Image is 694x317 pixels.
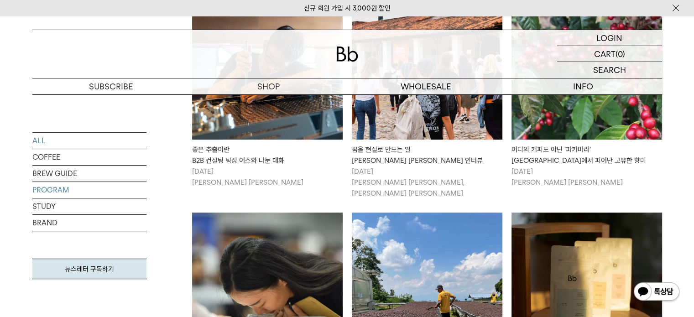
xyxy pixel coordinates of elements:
[596,30,622,46] p: LOGIN
[190,78,347,94] a: SHOP
[352,144,502,166] div: 꿈을 현실로 만드는 일 [PERSON_NAME] [PERSON_NAME] 인터뷰
[336,47,358,62] img: 로고
[557,46,662,62] a: CART (0)
[616,46,625,62] p: (0)
[511,166,662,188] p: [DATE] [PERSON_NAME] [PERSON_NAME]
[505,78,662,94] p: INFO
[32,149,146,165] a: COFFEE
[593,62,626,78] p: SEARCH
[32,198,146,214] a: STUDY
[192,166,343,188] p: [DATE] [PERSON_NAME] [PERSON_NAME]
[32,215,146,231] a: BRAND
[594,46,616,62] p: CART
[32,259,146,279] a: 뉴스레터 구독하기
[557,30,662,46] a: LOGIN
[32,166,146,182] a: BREW GUIDE
[633,281,680,303] img: 카카오톡 채널 1:1 채팅 버튼
[32,182,146,198] a: PROGRAM
[304,4,391,12] a: 신규 회원 가입 시 3,000원 할인
[192,144,343,166] div: 좋은 추출이란 B2B 컨설팅 팀장 어스와 나눈 대화
[352,166,502,199] p: [DATE] [PERSON_NAME] [PERSON_NAME], [PERSON_NAME] [PERSON_NAME]
[347,78,505,94] p: WHOLESALE
[511,144,662,166] div: 어디의 커피도 아닌 '파카마라' [GEOGRAPHIC_DATA]에서 피어난 고유한 향미
[32,133,146,149] a: ALL
[32,78,190,94] a: SUBSCRIBE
